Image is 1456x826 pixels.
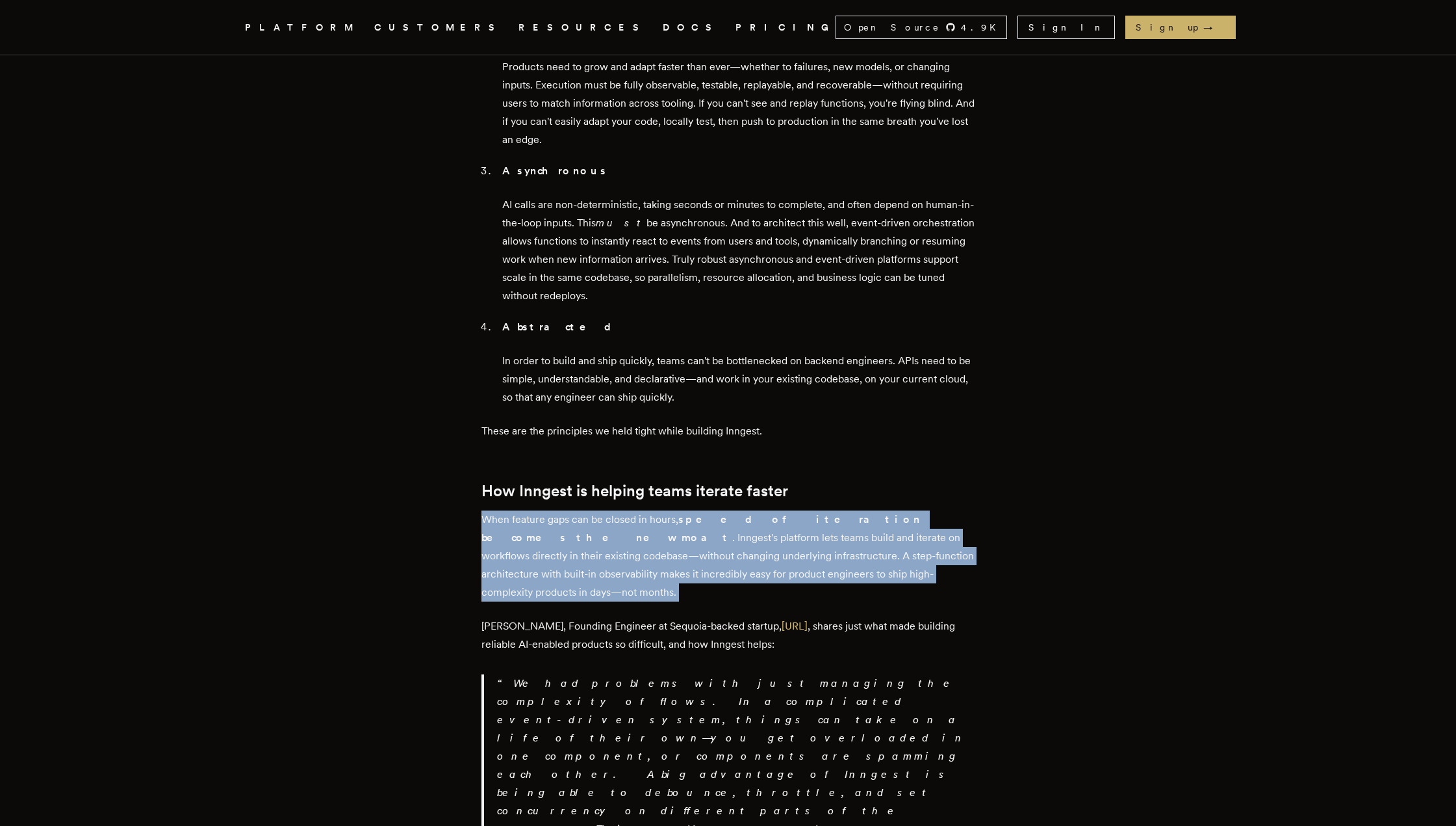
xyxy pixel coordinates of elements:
[502,196,975,305] p: AI calls are non-deterministic, taking seconds or minutes to complete, and often depend on human-...
[481,617,975,654] p: [PERSON_NAME], Founding Engineer at Sequoia-backed startup, , shares just what made building reli...
[502,58,975,149] p: Products need to grow and adapt faster than ever—whether to failures, new models, or changing inp...
[1203,21,1225,34] span: →
[961,21,1004,34] span: 4.9 K
[481,511,975,602] p: When feature gaps can be closed in hours, . Inngest's platform lets teams build and iterate on wo...
[596,217,646,229] em: must
[518,20,647,36] button: RESOURCES
[663,20,720,36] a: DOCS
[502,321,622,333] strong: Abstracted
[481,482,975,500] h2: How Inngest is helping teams iterate faster
[1125,16,1236,39] a: Sign up
[502,352,975,406] p: In order to build and ship quickly, teams can't be bottlenecked on backend engineers. APIs need t...
[1017,16,1115,39] a: Sign In
[245,20,359,36] button: PLATFORM
[481,513,921,544] strong: speed of iteration becomes the new moat
[481,422,975,440] p: These are the principles we held tight while building Inngest.
[735,20,836,36] a: PRICING
[782,620,808,632] a: [URL]
[374,20,503,36] a: CUSTOMERS
[502,165,607,177] strong: Asynchronous
[844,21,940,34] span: Open Source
